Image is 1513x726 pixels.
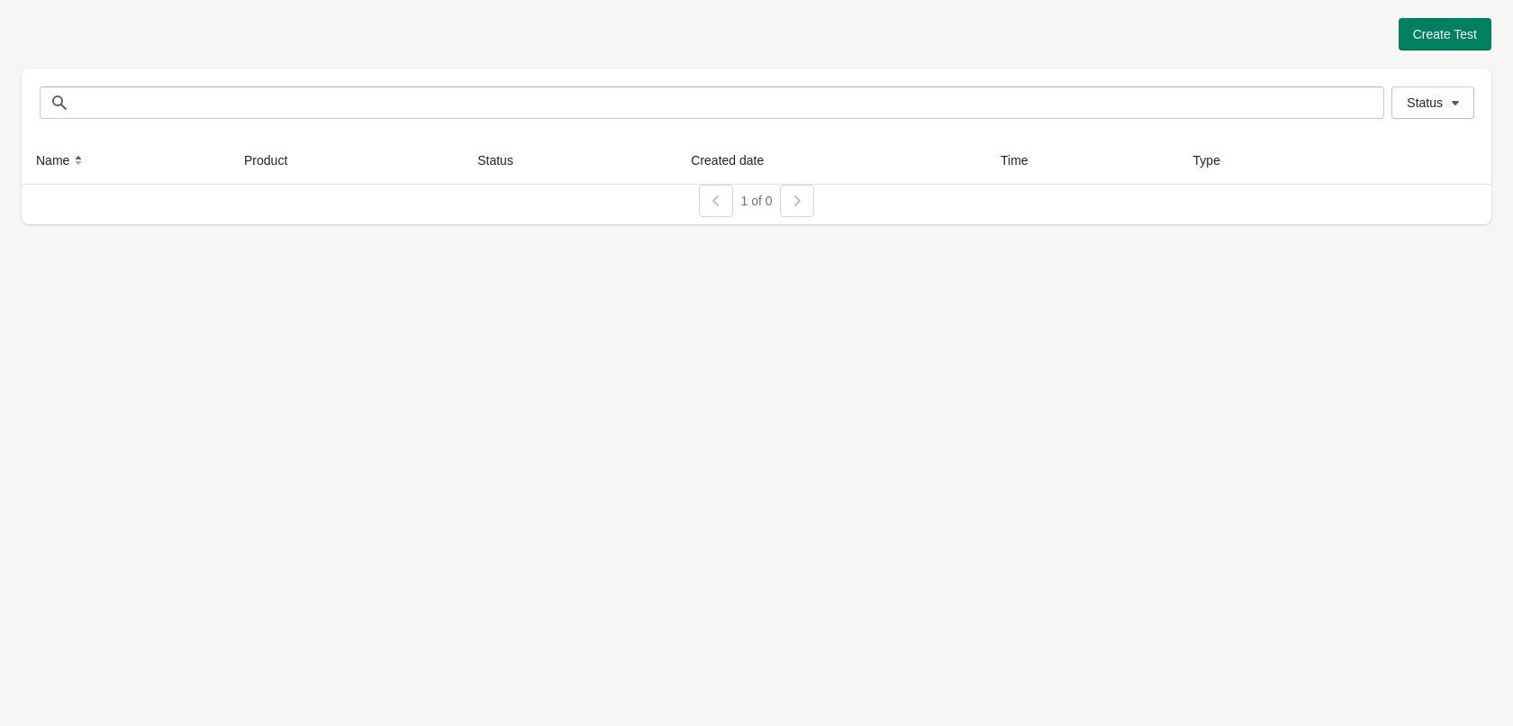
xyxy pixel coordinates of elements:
button: Status [1391,86,1474,119]
span: Create Test [1413,27,1477,41]
button: Created date [684,144,789,177]
span: 1 of 0 [740,194,772,208]
button: Status [470,144,539,177]
button: Time [993,144,1054,177]
button: Create Test [1399,18,1491,50]
button: Product [237,144,313,177]
span: Status [1407,95,1443,110]
button: Name [29,144,95,177]
button: Type [1186,144,1246,177]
